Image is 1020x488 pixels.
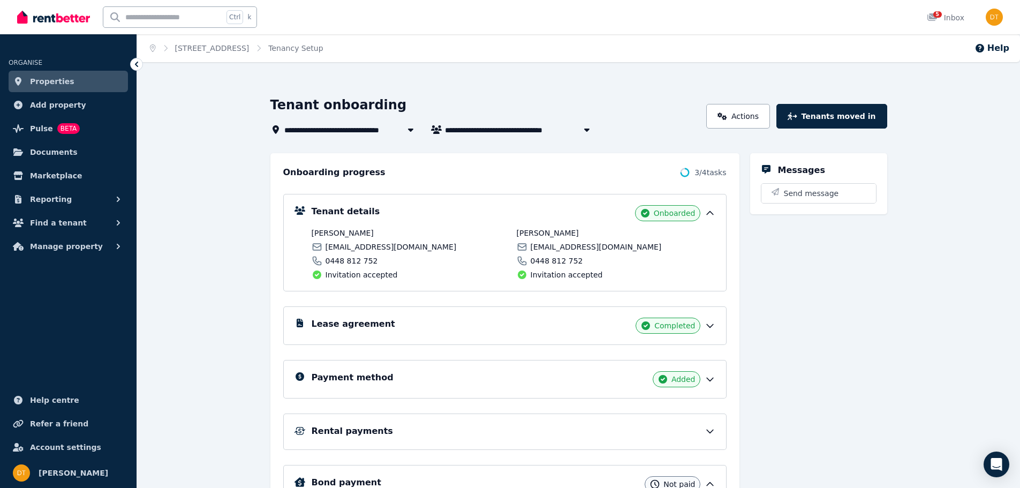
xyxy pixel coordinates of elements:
span: Manage property [30,240,103,253]
span: k [247,13,251,21]
button: Help [974,42,1009,55]
div: Open Intercom Messenger [984,452,1009,477]
span: Add property [30,99,86,111]
button: Tenants moved in [776,104,887,129]
a: Refer a friend [9,413,128,434]
a: [STREET_ADDRESS] [175,44,250,52]
h5: Tenant details [312,205,380,218]
button: Reporting [9,189,128,210]
span: Pulse [30,122,53,135]
span: 5 [933,11,942,18]
span: Account settings [30,441,101,454]
span: ORGANISE [9,59,42,66]
img: Dominic Thomson [986,9,1003,26]
h5: Lease agreement [312,318,395,331]
a: Actions [706,104,770,129]
button: Send message [761,184,876,203]
h5: Messages [778,164,825,177]
span: Help centre [30,394,79,407]
nav: Breadcrumb [137,34,336,62]
span: Invitation accepted [326,269,398,280]
a: Help centre [9,389,128,411]
span: Added [671,374,696,385]
span: Documents [30,146,78,159]
img: Rental Payments [294,427,305,435]
button: Manage property [9,236,128,257]
h5: Payment method [312,371,394,384]
span: 0448 812 752 [326,256,378,266]
span: [PERSON_NAME] [312,228,510,238]
div: Inbox [927,12,964,23]
span: Refer a friend [30,417,88,430]
span: Tenancy Setup [268,43,323,54]
a: Add property [9,94,128,116]
a: PulseBETA [9,118,128,139]
span: Send message [784,188,839,199]
img: Dominic Thomson [13,464,30,482]
h5: Rental payments [312,425,393,438]
span: Invitation accepted [531,269,603,280]
span: 3 / 4 tasks [694,167,726,178]
span: Completed [654,320,695,331]
span: Find a tenant [30,216,87,229]
span: Onboarded [654,208,696,219]
h2: Onboarding progress [283,166,386,179]
img: Bond Details [294,477,305,487]
span: BETA [57,123,80,134]
img: RentBetter [17,9,90,25]
span: Marketplace [30,169,82,182]
h1: Tenant onboarding [270,96,407,114]
span: [EMAIL_ADDRESS][DOMAIN_NAME] [531,242,662,252]
a: Account settings [9,437,128,458]
a: Marketplace [9,165,128,186]
span: Properties [30,75,74,88]
span: [PERSON_NAME] [39,467,108,479]
a: Properties [9,71,128,92]
button: Find a tenant [9,212,128,234]
span: Ctrl [226,10,243,24]
span: [PERSON_NAME] [517,228,715,238]
span: [EMAIL_ADDRESS][DOMAIN_NAME] [326,242,457,252]
span: 0448 812 752 [531,256,583,266]
span: Reporting [30,193,72,206]
a: Documents [9,141,128,163]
